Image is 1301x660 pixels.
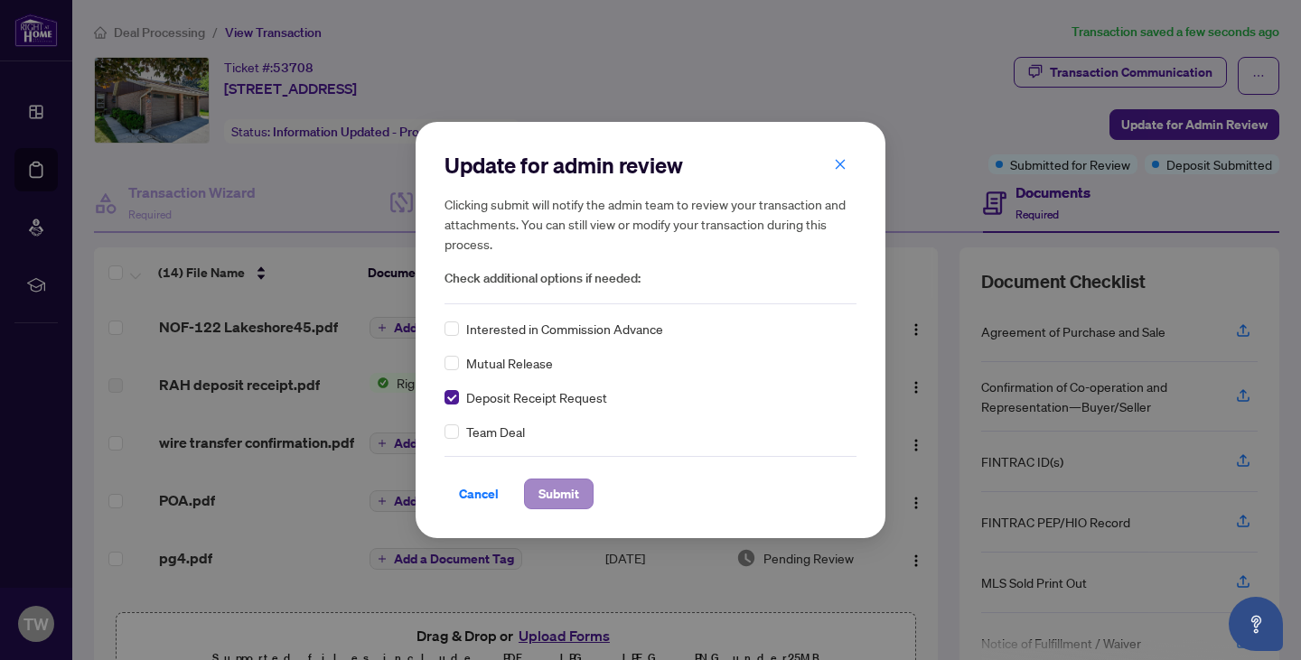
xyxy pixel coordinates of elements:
span: close [834,158,847,171]
span: Check additional options if needed: [445,268,856,289]
span: Interested in Commission Advance [466,319,663,339]
span: Deposit Receipt Request [466,387,607,407]
span: Cancel [459,479,499,508]
span: Mutual Release [466,353,553,373]
h2: Update for admin review [445,151,856,180]
span: Submit [538,479,579,508]
button: Open asap [1229,597,1283,651]
h5: Clicking submit will notify the admin team to review your transaction and attachments. You can st... [445,194,856,254]
button: Cancel [445,479,513,509]
button: Submit [524,479,594,509]
span: Team Deal [466,422,525,442]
